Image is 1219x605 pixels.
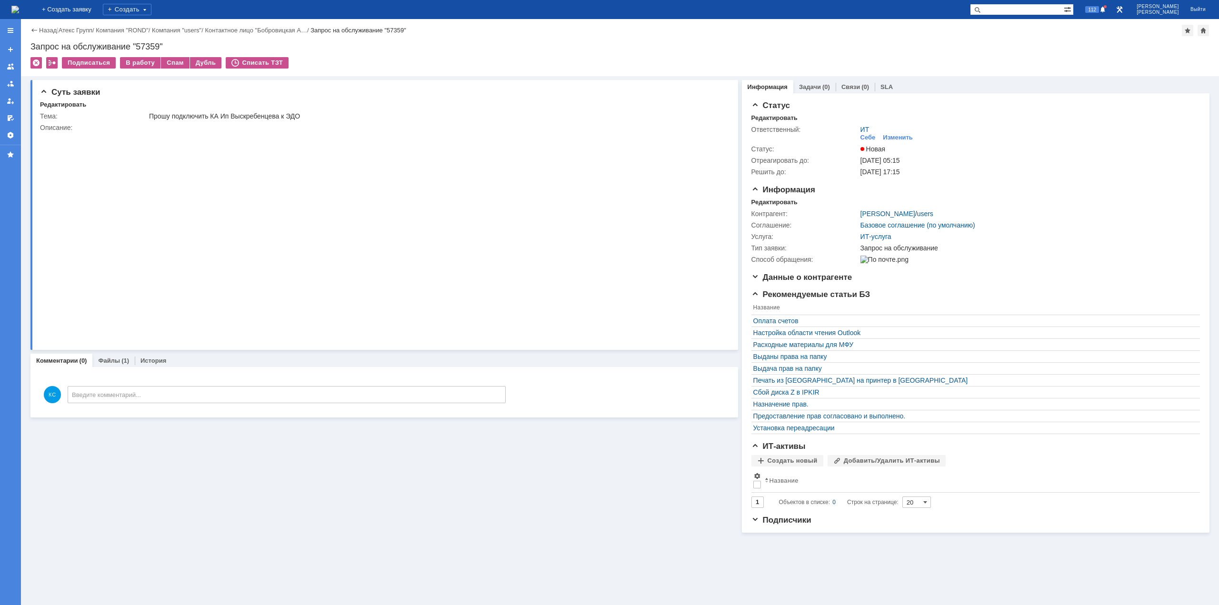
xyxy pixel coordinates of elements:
[860,256,909,263] img: По почте.png
[96,27,152,34] div: /
[36,357,78,364] a: Комментарии
[753,388,1193,396] div: Сбой диска Z в IPKIR
[753,341,1193,348] a: Расходные материалы для МФУ
[30,42,1209,51] div: Запрос на обслуживание "57359"
[883,134,913,141] div: Изменить
[40,112,147,120] div: Тема:
[753,424,1193,432] a: Установка переадресации
[841,83,860,90] a: Связи
[779,499,830,506] span: Объектов в списке:
[30,57,42,69] div: Удалить
[205,27,310,34] div: /
[152,27,201,34] a: Компания "users"
[3,76,18,91] a: Заявки в моей ответственности
[1137,10,1179,15] span: [PERSON_NAME]
[753,329,1193,337] a: Настройка области чтения Outlook
[751,168,859,176] div: Решить до:
[751,157,859,164] div: Отреагировать до:
[748,83,788,90] a: Информация
[751,233,859,240] div: Услуга:
[751,442,806,451] span: ИТ-активы
[751,302,1195,315] th: Название
[3,93,18,109] a: Мои заявки
[753,472,761,480] span: Настройки
[1182,25,1193,36] div: Добавить в избранное
[769,477,799,484] div: Название
[751,145,859,153] div: Статус:
[40,124,723,131] div: Описание:
[832,496,836,508] div: 0
[1064,4,1073,13] span: Расширенный поиск
[751,198,798,206] div: Редактировать
[860,210,915,218] a: [PERSON_NAME]
[3,128,18,143] a: Настройки
[205,27,307,34] a: Контактное лицо "Бобровицкая А…
[751,516,811,525] span: Подписчики
[310,27,406,34] div: Запрос на обслуживание "57359"
[861,83,869,90] div: (0)
[860,233,891,240] a: ИТ-услуга
[96,27,149,34] a: Компания "ROND"
[1085,6,1099,13] span: 112
[46,57,58,69] div: Работа с массовостью
[98,357,120,364] a: Файлы
[57,26,58,33] div: |
[753,400,1193,408] a: Назначение прав.
[149,112,721,120] div: Прошу подключить КА Ип Выскребенцева к ЭДО
[751,256,859,263] div: Способ обращения:
[3,42,18,57] a: Создать заявку
[860,221,975,229] a: Базовое соглашение (по умолчанию)
[39,27,57,34] a: Назад
[1137,4,1179,10] span: [PERSON_NAME]
[751,210,859,218] div: Контрагент:
[80,357,87,364] div: (0)
[59,27,92,34] a: Атекс Групп
[753,317,1193,325] a: Оплата счетов
[59,27,96,34] div: /
[751,101,790,110] span: Статус
[822,83,830,90] div: (0)
[751,221,859,229] div: Соглашение:
[860,157,900,164] span: [DATE] 05:15
[779,496,899,508] i: Строк на странице:
[44,386,61,403] span: КС
[860,210,933,218] div: /
[11,6,19,13] a: Перейти на домашнюю страницу
[917,210,933,218] a: users
[860,145,886,153] span: Новая
[860,134,876,141] div: Себе
[751,244,859,252] div: Тип заявки:
[1114,4,1125,15] a: Перейти в интерфейс администратора
[40,88,100,97] span: Суть заявки
[152,27,205,34] div: /
[763,470,1195,493] th: Название
[860,126,869,133] a: ИТ
[751,114,798,122] div: Редактировать
[880,83,893,90] a: SLA
[140,357,166,364] a: История
[121,357,129,364] div: (1)
[751,126,859,133] div: Ответственный:
[11,6,19,13] img: logo
[3,59,18,74] a: Заявки на командах
[40,101,86,109] div: Редактировать
[753,412,1193,420] a: Предоставление прав согласовано и выполнено.
[751,290,870,299] span: Рекомендуемые статьи БЗ
[103,4,151,15] div: Создать
[753,365,1193,372] a: Выдача прав на папку
[3,110,18,126] a: Мои согласования
[860,244,1194,252] div: Запрос на обслуживание
[751,185,815,194] span: Информация
[753,353,1193,360] a: Выданы права на папку
[751,273,852,282] span: Данные о контрагенте
[753,377,1193,384] a: Печать из [GEOGRAPHIC_DATA] на принтер в [GEOGRAPHIC_DATA]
